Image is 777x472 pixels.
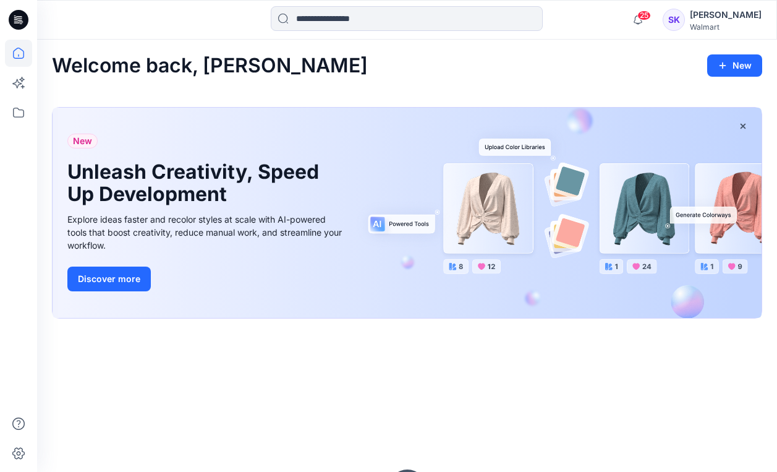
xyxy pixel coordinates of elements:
[73,134,92,148] span: New
[67,267,346,291] a: Discover more
[690,7,762,22] div: [PERSON_NAME]
[67,267,151,291] button: Discover more
[707,54,762,77] button: New
[690,22,762,32] div: Walmart
[637,11,651,20] span: 25
[52,54,368,77] h2: Welcome back, [PERSON_NAME]
[663,9,685,31] div: SK
[67,213,346,252] div: Explore ideas faster and recolor styles at scale with AI-powered tools that boost creativity, red...
[67,161,327,205] h1: Unleash Creativity, Speed Up Development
